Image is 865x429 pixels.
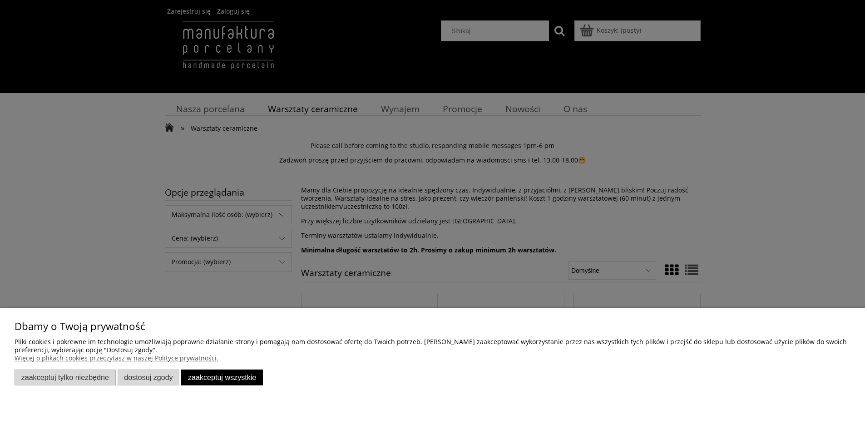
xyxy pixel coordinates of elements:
button: Dostosuj zgody [118,370,180,385]
button: Zaakceptuj tylko niezbędne [15,370,116,385]
button: Zaakceptuj wszystkie [181,370,263,385]
a: Więcej o plikach cookies przeczytasz w naszej Polityce prywatności. [15,354,218,362]
p: Dbamy o Twoją prywatność [15,322,850,330]
p: Pliki cookies i pokrewne im technologie umożliwiają poprawne działanie strony i pomagają nam dost... [15,338,850,354]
